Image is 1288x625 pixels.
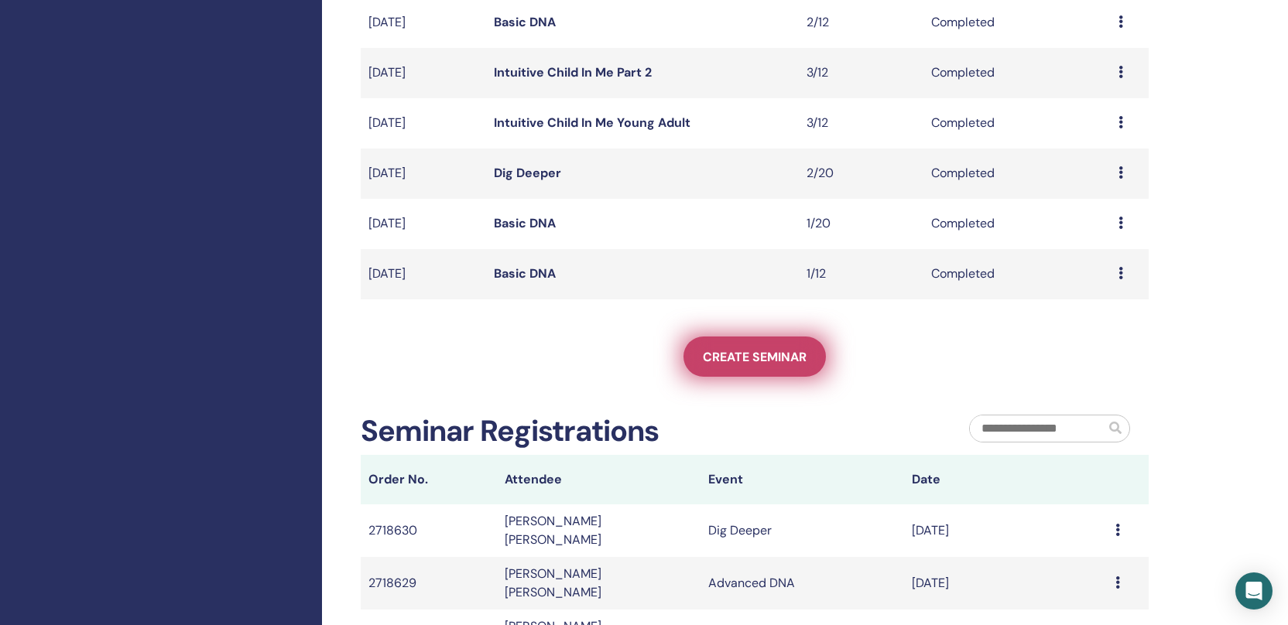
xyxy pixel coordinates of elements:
[494,114,690,131] a: Intuitive Child In Me Young Adult
[799,98,924,149] td: 3/12
[361,557,497,610] td: 2718629
[904,504,1108,557] td: [DATE]
[701,504,904,557] td: Dig Deeper
[904,455,1108,504] th: Date
[361,249,486,299] td: [DATE]
[494,14,556,30] a: Basic DNA
[904,557,1108,610] td: [DATE]
[361,414,659,449] h2: Seminar Registrations
[497,455,701,504] th: Attendee
[799,48,924,98] td: 3/12
[494,265,556,282] a: Basic DNA
[361,455,497,504] th: Order No.
[923,199,1111,249] td: Completed
[799,149,924,199] td: 2/20
[361,149,486,199] td: [DATE]
[1235,572,1273,610] div: Open Intercom Messenger
[361,98,486,149] td: [DATE]
[497,557,701,610] td: [PERSON_NAME] [PERSON_NAME]
[361,48,486,98] td: [DATE]
[923,149,1111,199] td: Completed
[497,504,701,557] td: [PERSON_NAME] [PERSON_NAME]
[361,504,497,557] td: 2718630
[361,199,486,249] td: [DATE]
[799,199,924,249] td: 1/20
[923,48,1111,98] td: Completed
[799,249,924,299] td: 1/12
[923,249,1111,299] td: Completed
[683,336,826,377] a: Create seminar
[494,215,556,231] a: Basic DNA
[701,455,904,504] th: Event
[703,349,807,365] span: Create seminar
[494,165,561,181] a: Dig Deeper
[494,64,652,80] a: Intuitive Child In Me Part 2
[923,98,1111,149] td: Completed
[701,557,904,610] td: Advanced DNA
